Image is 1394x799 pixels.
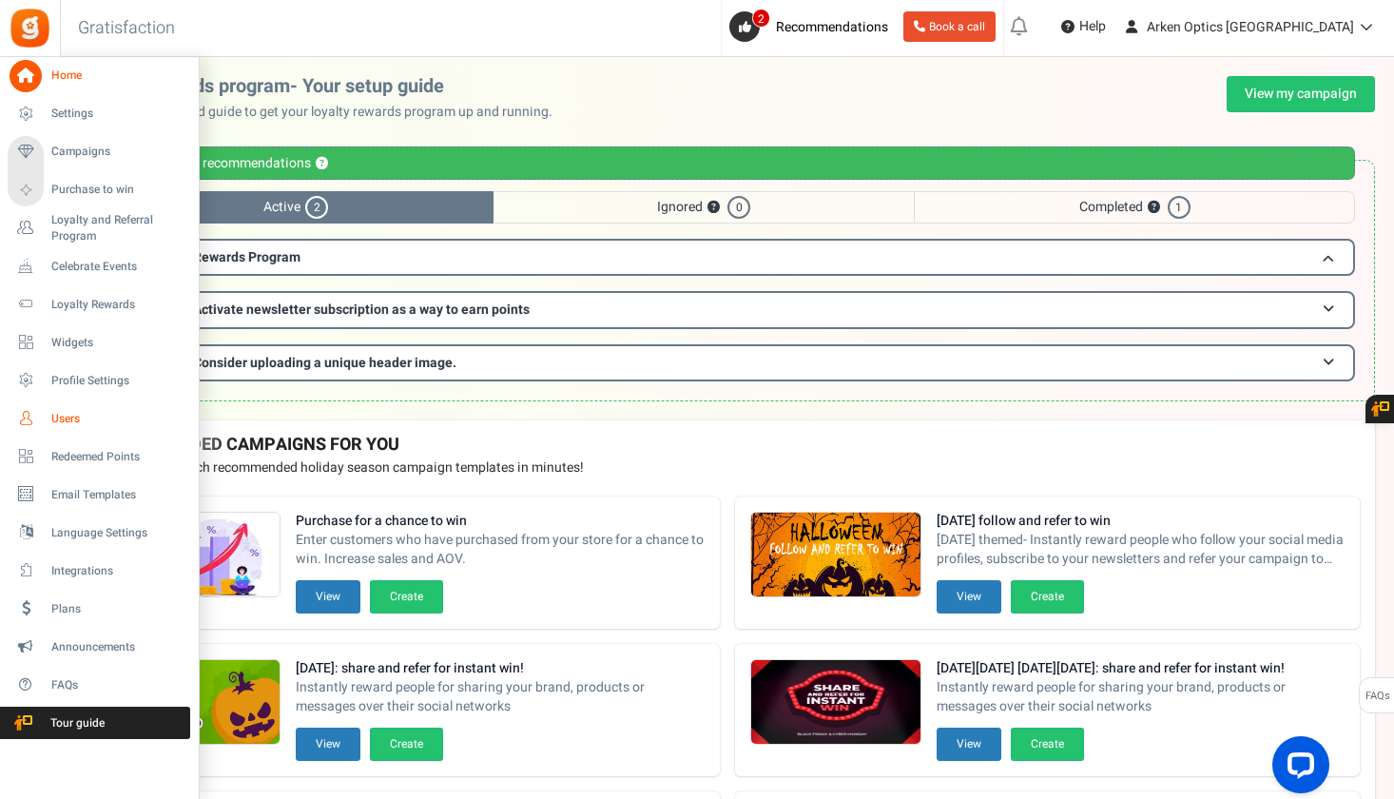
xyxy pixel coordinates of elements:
a: Widgets [8,326,190,359]
span: Settings [51,106,184,122]
span: Recommendations [776,17,888,37]
span: Loyalty and Referral Program [51,212,190,244]
a: FAQs [8,669,190,701]
span: Integrations [51,563,184,579]
button: ? [707,202,720,214]
p: Preview and launch recommended holiday season campaign templates in minutes! [94,458,1360,477]
span: 0 [727,196,750,219]
span: Ignored [494,191,915,224]
a: Purchase to win [8,174,190,206]
button: ? [1148,202,1160,214]
a: Help [1054,11,1113,42]
strong: [DATE] follow and refer to win [937,512,1346,531]
p: Use this personalized guide to get your loyalty rewards program up and running. [79,103,568,122]
h2: Loyalty rewards program- Your setup guide [79,76,568,97]
img: Recommended Campaigns [751,660,920,746]
span: Email Templates [51,487,184,503]
button: Create [370,728,443,761]
button: Create [370,580,443,614]
span: 2 [752,9,770,28]
span: Celebrate Events [51,259,184,275]
strong: [DATE][DATE] [DATE][DATE]: share and refer for instant win! [937,659,1346,678]
strong: Purchase for a chance to win [296,512,705,531]
img: Recommended Campaigns [751,513,920,598]
span: Active [99,191,494,224]
a: Celebrate Events [8,250,190,283]
span: FAQs [51,677,184,693]
a: Integrations [8,555,190,587]
span: 2 [305,196,328,219]
span: Instantly reward people for sharing your brand, products or messages over their social networks [296,678,705,716]
span: Plans [51,601,184,617]
a: Announcements [8,631,190,663]
span: Users [51,411,184,427]
a: Plans [8,593,190,625]
span: FAQs [1365,678,1390,714]
a: 2 Recommendations [729,11,896,42]
button: View [296,728,360,761]
a: View my campaign [1227,76,1375,112]
span: Language Settings [51,525,184,541]
img: Gratisfaction [9,7,51,49]
button: View [937,728,1001,761]
span: Help [1075,17,1106,36]
span: Instantly reward people for sharing your brand, products or messages over their social networks [937,678,1346,716]
a: Campaigns [8,136,190,168]
a: Redeemed Points [8,440,190,473]
div: Personalized recommendations [99,146,1355,180]
span: Announcements [51,639,184,655]
a: Settings [8,98,190,130]
a: Language Settings [8,516,190,549]
a: Users [8,402,190,435]
span: Completed [914,191,1355,224]
span: [DATE] themed- Instantly reward people who follow your social media profiles, subscribe to your n... [937,531,1346,569]
span: Consider uploading a unique header image. [193,353,456,373]
span: Purchase to win [51,182,184,198]
span: Tour guide [9,715,142,731]
strong: [DATE]: share and refer for instant win! [296,659,705,678]
h4: RECOMMENDED CAMPAIGNS FOR YOU [94,436,1360,455]
a: Email Templates [8,478,190,511]
h3: Gratisfaction [57,10,196,48]
span: Arken Optics [GEOGRAPHIC_DATA] [1147,17,1354,37]
button: View [937,580,1001,614]
span: Redeemed Points [51,449,184,465]
a: Book a call [903,11,996,42]
button: View [296,580,360,614]
button: Create [1011,728,1084,761]
span: Enter customers who have purchased from your store for a chance to win. Increase sales and AOV. [296,531,705,569]
a: Loyalty Rewards [8,288,190,321]
span: Loyalty Rewards Program [145,247,300,267]
a: Home [8,60,190,92]
button: Create [1011,580,1084,614]
span: 1 [1168,196,1191,219]
a: Profile Settings [8,364,190,397]
button: ? [316,158,328,170]
span: Campaigns [51,144,184,160]
span: Widgets [51,335,184,351]
span: Activate newsletter subscription as a way to earn points [193,300,530,320]
span: Profile Settings [51,373,184,389]
span: Loyalty Rewards [51,297,184,313]
a: Loyalty and Referral Program [8,212,190,244]
span: Home [51,68,184,84]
